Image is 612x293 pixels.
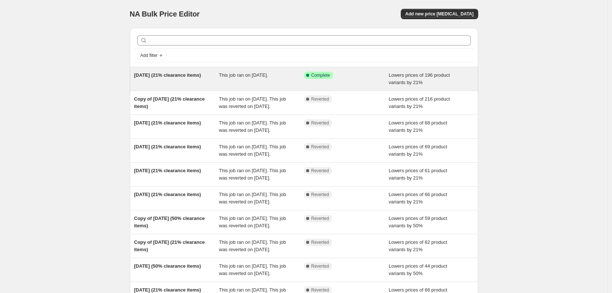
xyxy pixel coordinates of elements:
[389,239,447,252] span: Lowers prices of 62 product variants by 21%
[311,216,329,221] span: Reverted
[219,192,286,205] span: This job ran on [DATE]. This job was reverted on [DATE].
[311,239,329,245] span: Reverted
[405,11,473,17] span: Add new price [MEDICAL_DATA]
[311,120,329,126] span: Reverted
[134,192,201,197] span: [DATE] (21% clearance items)
[311,287,329,293] span: Reverted
[219,263,286,276] span: This job ran on [DATE]. This job was reverted on [DATE].
[219,72,268,78] span: This job ran on [DATE].
[219,168,286,181] span: This job ran on [DATE]. This job was reverted on [DATE].
[389,263,447,276] span: Lowers prices of 44 product variants by 50%
[134,72,201,78] span: [DATE] (21% clearance items)
[389,96,450,109] span: Lowers prices of 216 product variants by 21%
[137,51,166,60] button: Add filter
[389,144,447,157] span: Lowers prices of 69 product variants by 21%
[134,263,201,269] span: [DATE] (50% clearance items)
[389,120,447,133] span: Lowers prices of 68 product variants by 21%
[130,10,200,18] span: NA Bulk Price Editor
[134,239,205,252] span: Copy of [DATE] (21% clearance items)
[219,120,286,133] span: This job ran on [DATE]. This job was reverted on [DATE].
[219,144,286,157] span: This job ran on [DATE]. This job was reverted on [DATE].
[311,168,329,174] span: Reverted
[134,287,201,293] span: [DATE] (21% clearance items)
[219,239,286,252] span: This job ran on [DATE]. This job was reverted on [DATE].
[311,192,329,198] span: Reverted
[389,192,447,205] span: Lowers prices of 66 product variants by 21%
[134,168,201,173] span: [DATE] (21% clearance items)
[311,72,330,78] span: Complete
[134,96,205,109] span: Copy of [DATE] (21% clearance items)
[219,216,286,228] span: This job ran on [DATE]. This job was reverted on [DATE].
[219,96,286,109] span: This job ran on [DATE]. This job was reverted on [DATE].
[140,53,158,58] span: Add filter
[311,144,329,150] span: Reverted
[134,144,201,149] span: [DATE] (21% clearance items)
[389,216,447,228] span: Lowers prices of 59 product variants by 50%
[311,96,329,102] span: Reverted
[389,72,450,85] span: Lowers prices of 196 product variants by 21%
[401,9,478,19] button: Add new price [MEDICAL_DATA]
[389,168,447,181] span: Lowers prices of 61 product variants by 21%
[134,120,201,126] span: [DATE] (21% clearance items)
[311,263,329,269] span: Reverted
[134,216,205,228] span: Copy of [DATE] (50% clearance items)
